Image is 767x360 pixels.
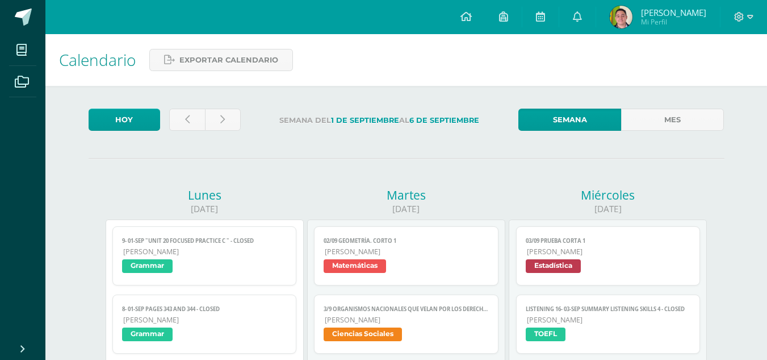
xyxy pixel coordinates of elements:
a: 02/09 GEOMETRÍA. Corto 1[PERSON_NAME]Matemáticas [314,226,498,285]
span: [PERSON_NAME] [641,7,706,18]
a: Semana [518,109,621,131]
span: Mi Perfil [641,17,706,27]
span: Grammar [122,328,173,341]
span: 03/09 Prueba corta 1 [526,237,691,245]
span: 02/09 GEOMETRÍA. Corto 1 [324,237,489,245]
span: [PERSON_NAME] [325,247,489,256]
a: LISTENING 16- 03-sep Summary Listening skills 4 - CLOSED[PERSON_NAME]TOEFL [516,295,701,354]
span: LISTENING 16- 03-sep Summary Listening skills 4 - CLOSED [526,305,691,313]
div: [DATE] [307,203,505,215]
a: Exportar calendario [149,49,293,71]
a: 9- 01-sep "Unit 20 Focused Practice C " - CLOSED[PERSON_NAME]Grammar [112,226,297,285]
span: 3/9 Organismos Nacionales que velan por los derechos [324,305,489,313]
span: Estadística [526,259,581,273]
span: [PERSON_NAME] [325,315,489,325]
span: TOEFL [526,328,565,341]
div: Lunes [106,187,304,203]
span: Ciencias Sociales [324,328,402,341]
strong: 1 de Septiembre [331,116,399,125]
span: [PERSON_NAME] [527,315,691,325]
span: Matemáticas [324,259,386,273]
span: Calendario [59,49,136,71]
img: 2ac621d885da50cde50dcbe7d88617bc.png [610,6,632,28]
span: 8- 01-sep Pages 343 and 344 - CLOSED [122,305,287,313]
span: 9- 01-sep "Unit 20 Focused Practice C " - CLOSED [122,237,287,245]
span: [PERSON_NAME] [527,247,691,256]
span: Exportar calendario [179,49,278,71]
a: 03/09 Prueba corta 1[PERSON_NAME]Estadística [516,226,701,285]
a: 3/9 Organismos Nacionales que velan por los derechos[PERSON_NAME]Ciencias Sociales [314,295,498,354]
a: Hoy [89,109,160,131]
label: Semana del al [250,109,509,132]
span: Grammar [122,259,173,273]
div: Miércoles [509,187,707,203]
span: [PERSON_NAME] [123,315,287,325]
strong: 6 de Septiembre [409,116,479,125]
a: Mes [621,109,724,131]
div: [DATE] [509,203,707,215]
span: [PERSON_NAME] [123,247,287,256]
div: Martes [307,187,505,203]
a: 8- 01-sep Pages 343 and 344 - CLOSED[PERSON_NAME]Grammar [112,295,297,354]
div: [DATE] [106,203,304,215]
